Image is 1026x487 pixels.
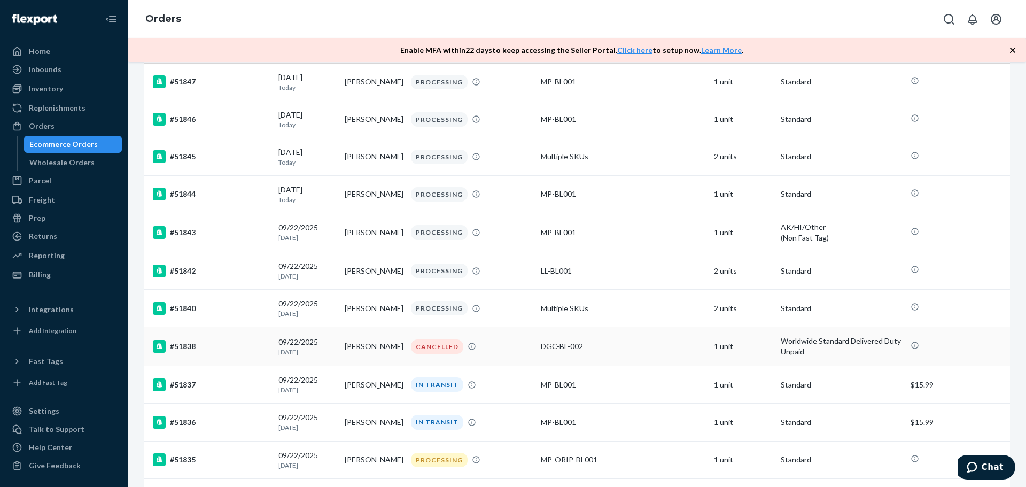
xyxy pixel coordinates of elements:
[6,266,122,283] a: Billing
[29,139,98,150] div: Ecommerce Orders
[29,269,51,280] div: Billing
[411,187,468,202] div: PROCESSING
[137,4,190,35] ol: breadcrumbs
[411,301,468,315] div: PROCESSING
[340,138,407,175] td: [PERSON_NAME]
[340,441,407,478] td: [PERSON_NAME]
[958,455,1015,482] iframe: Opens a widget where you can chat to one of our agents
[278,72,336,92] div: [DATE]
[710,441,776,478] td: 1 unit
[710,175,776,213] td: 1 unit
[6,118,122,135] a: Orders
[710,366,776,404] td: 1 unit
[29,103,85,113] div: Replenishments
[340,213,407,252] td: [PERSON_NAME]
[781,76,902,87] p: Standard
[6,43,122,60] a: Home
[29,46,50,57] div: Home
[278,195,336,204] p: Today
[541,189,705,199] div: MP-BL001
[29,356,63,367] div: Fast Tags
[29,250,65,261] div: Reporting
[400,45,743,56] p: Enable MFA within 22 days to keep accessing the Seller Portal. to setup now. .
[153,378,270,391] div: #51837
[278,423,336,432] p: [DATE]
[278,298,336,318] div: 09/22/2025
[781,417,902,428] p: Standard
[100,9,122,30] button: Close Navigation
[411,377,463,392] div: IN TRANSIT
[541,341,705,352] div: DGC-BL-002
[278,412,336,432] div: 09/22/2025
[29,442,72,453] div: Help Center
[710,327,776,366] td: 1 unit
[153,265,270,277] div: #51842
[710,101,776,138] td: 1 unit
[278,222,336,242] div: 09/22/2025
[278,83,336,92] p: Today
[12,14,57,25] img: Flexport logo
[278,261,336,281] div: 09/22/2025
[340,327,407,366] td: [PERSON_NAME]
[781,336,902,357] p: Worldwide Standard Delivered Duty Unpaid
[6,99,122,117] a: Replenishments
[24,136,122,153] a: Ecommerce Orders
[153,340,270,353] div: #51838
[153,453,270,466] div: #51835
[411,225,468,239] div: PROCESSING
[278,461,336,470] p: [DATE]
[153,188,270,200] div: #51844
[278,375,336,395] div: 09/22/2025
[710,404,776,441] td: 1 unit
[153,113,270,126] div: #51846
[153,226,270,239] div: #51843
[278,110,336,129] div: [DATE]
[340,63,407,101] td: [PERSON_NAME]
[938,9,960,30] button: Open Search Box
[541,454,705,465] div: MP-ORIP-BL001
[29,231,57,242] div: Returns
[6,322,122,339] a: Add Integration
[6,457,122,474] button: Give Feedback
[153,150,270,163] div: #51845
[6,353,122,370] button: Fast Tags
[537,290,710,327] td: Multiple SKUs
[340,175,407,213] td: [PERSON_NAME]
[710,138,776,175] td: 2 units
[701,45,742,55] a: Learn More
[278,385,336,395] p: [DATE]
[710,213,776,252] td: 1 unit
[411,112,468,127] div: PROCESSING
[340,404,407,441] td: [PERSON_NAME]
[29,326,76,335] div: Add Integration
[781,454,902,465] p: Standard
[781,151,902,162] p: Standard
[541,417,705,428] div: MP-BL001
[781,114,902,125] p: Standard
[411,75,468,89] div: PROCESSING
[906,366,1010,404] td: $15.99
[29,424,84,435] div: Talk to Support
[541,227,705,238] div: MP-BL001
[29,64,61,75] div: Inbounds
[6,80,122,97] a: Inventory
[278,347,336,357] p: [DATE]
[541,380,705,390] div: MP-BL001
[617,45,652,55] a: Click here
[278,120,336,129] p: Today
[278,337,336,357] div: 09/22/2025
[278,147,336,167] div: [DATE]
[29,460,81,471] div: Give Feedback
[6,247,122,264] a: Reporting
[6,374,122,391] a: Add Fast Tag
[710,290,776,327] td: 2 units
[278,309,336,318] p: [DATE]
[541,266,705,276] div: LL-BL001
[411,264,468,278] div: PROCESSING
[6,403,122,420] a: Settings
[781,233,902,243] div: (Non Fast Tag)
[278,184,336,204] div: [DATE]
[411,415,463,429] div: IN TRANSIT
[29,157,95,168] div: Wholesale Orders
[29,378,67,387] div: Add Fast Tag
